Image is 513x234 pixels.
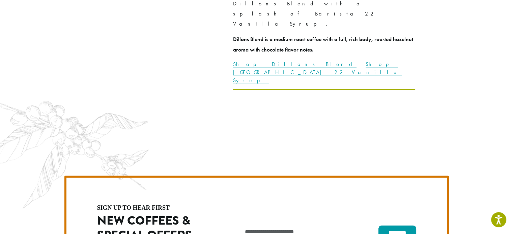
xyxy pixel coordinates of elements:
[233,61,402,84] a: Shop [GEOGRAPHIC_DATA] 22 Vanilla Syrup
[233,61,357,68] a: Shop Dillons Blend
[97,205,213,211] h4: sign up to hear first
[233,36,413,53] strong: Dillons Blend is a medium roast coffee with a full, rich body, roasted hazelnut aroma with chocol...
